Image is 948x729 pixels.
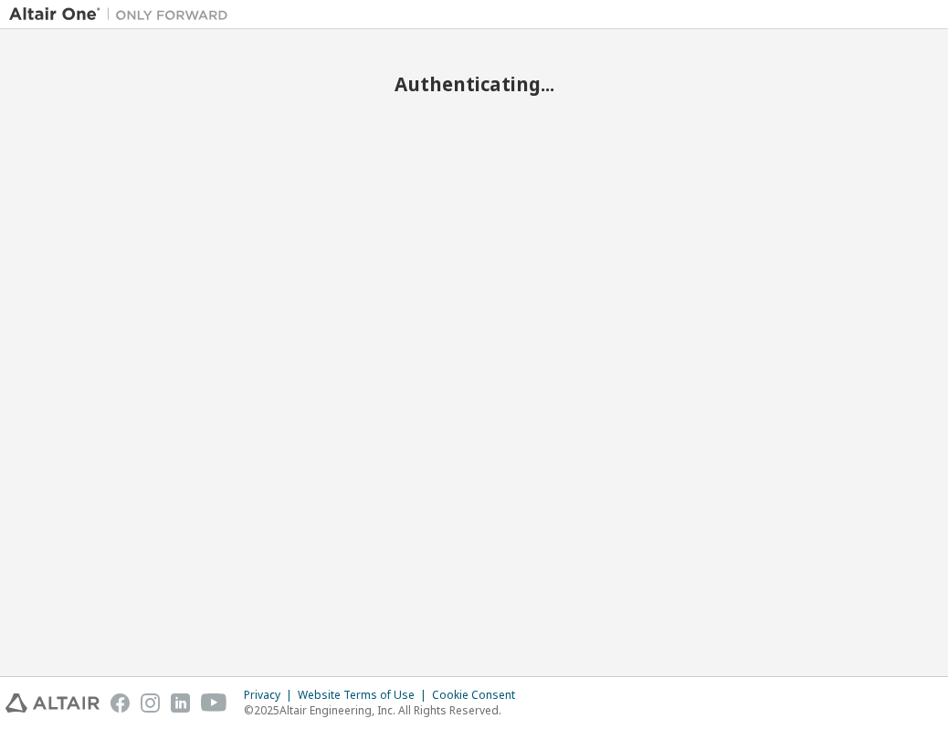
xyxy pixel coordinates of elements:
[298,688,432,703] div: Website Terms of Use
[141,693,160,713] img: instagram.svg
[111,693,130,713] img: facebook.svg
[9,5,237,24] img: Altair One
[9,72,939,96] h2: Authenticating...
[171,693,190,713] img: linkedin.svg
[201,693,227,713] img: youtube.svg
[244,688,298,703] div: Privacy
[5,693,100,713] img: altair_logo.svg
[432,688,526,703] div: Cookie Consent
[244,703,526,718] p: © 2025 Altair Engineering, Inc. All Rights Reserved.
